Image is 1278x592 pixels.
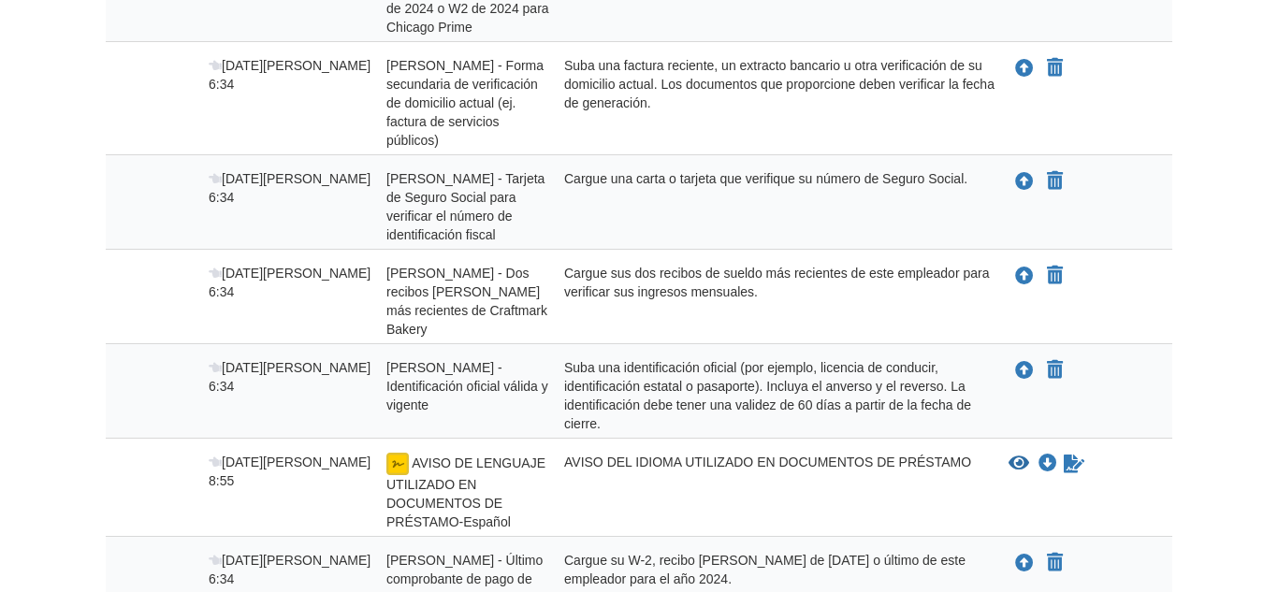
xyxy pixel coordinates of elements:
[1045,552,1065,574] button: Declarar Paola Andrea Diaz Baquero - Talón de pago final del 2024 o W2 del 2024 para Farmington F...
[564,553,966,586] font: Cargue su W-2, recibo [PERSON_NAME] de [DATE] o último de este empleador para el año 2024.
[1013,358,1036,383] button: Subir Kevin Michael sanchez daza - Identificación oficial válida y vigente
[564,455,971,469] font: AVISO DEL IDIOMA UTILIZADO EN DOCUMENTOS DE PRÉSTAMO
[564,266,989,299] font: Cargue sus dos recibos de sueldo más recientes de este empleador para verificar sus ingresos mens...
[564,58,995,110] font: Suba una factura reciente, un extracto bancario u otra verificación de su domicilio actual. Los d...
[1045,265,1065,287] button: Declarar Kevin Michael Sanchez Daza - Los dos últimos talones de pago de Craftmark Bakery no aplican
[386,360,548,412] font: [PERSON_NAME] - Identificación oficial válida y vigente
[209,553,370,586] font: [DATE][PERSON_NAME] 6:34
[1009,455,1029,473] button: Ver AVISO DE LENGUAJE UTILIZADO EN DOCUMENTOS DE PRÉSTAMO-Español
[1013,169,1036,194] button: Subir Kevin Michael sanchez daza - Tarjeta de seguro social para verificar el número de identific...
[1045,170,1065,193] button: Declarar Kevin Michael Sanchez Daza - Tarjeta de seguro social para verificar el número de identi...
[1013,56,1036,80] button: Subir Kevin Michael sanchez daza - Forma secundaria de verificación de dirección actual (es decir...
[1045,359,1065,382] button: Declarar a Kevin Michael Sánchez Daza - Identificación oficial válida y vigente, no aplicable.
[386,58,544,148] font: [PERSON_NAME] - Forma secundaria de verificación de domicilio actual (ej. factura de servicios pú...
[1013,264,1036,288] button: Subir Kevin Michael sanchez daza - Dos recibos de sueldo más recientes de Craftmark Bakery
[386,266,547,337] font: [PERSON_NAME] - Dos recibos [PERSON_NAME] más recientes de Craftmark Bakery
[1038,456,1057,471] a: Descargar AVISO DE LENGUAJE UTILIZADO EN DOCUMENTOS DE PRÉSTAMO-Español
[209,455,370,488] font: [DATE][PERSON_NAME] 8:55
[386,455,545,529] font: AVISO DE LENGUAJE UTILIZADO EN DOCUMENTOS DE PRÉSTAMO-Español
[1013,551,1036,575] button: Subir Paola Andrea Diaz Baquero - Talón de pago final de 2024 o W2 de 2024 para Farmington Foods
[1062,453,1086,475] a: Esperando que su coprestatario firme electrónicamente
[386,453,409,475] img: diseño electrónico
[564,171,967,186] font: Cargue una carta o tarjeta que verifique su número de Seguro Social.
[386,171,545,242] font: [PERSON_NAME] - Tarjeta de Seguro Social para verificar el número de identificación fiscal
[209,171,370,205] font: [DATE][PERSON_NAME] 6:34
[1045,57,1065,79] button: Declarar Kevin Michael Sanchez Daza - Forma secundaria de verificación de domicilio actual (ej. f...
[209,58,370,92] font: [DATE][PERSON_NAME] 6:34
[209,360,370,394] font: [DATE][PERSON_NAME] 6:34
[564,360,971,431] font: Suba una identificación oficial (por ejemplo, licencia de conducir, identificación estatal o pasa...
[209,266,370,299] font: [DATE][PERSON_NAME] 6:34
